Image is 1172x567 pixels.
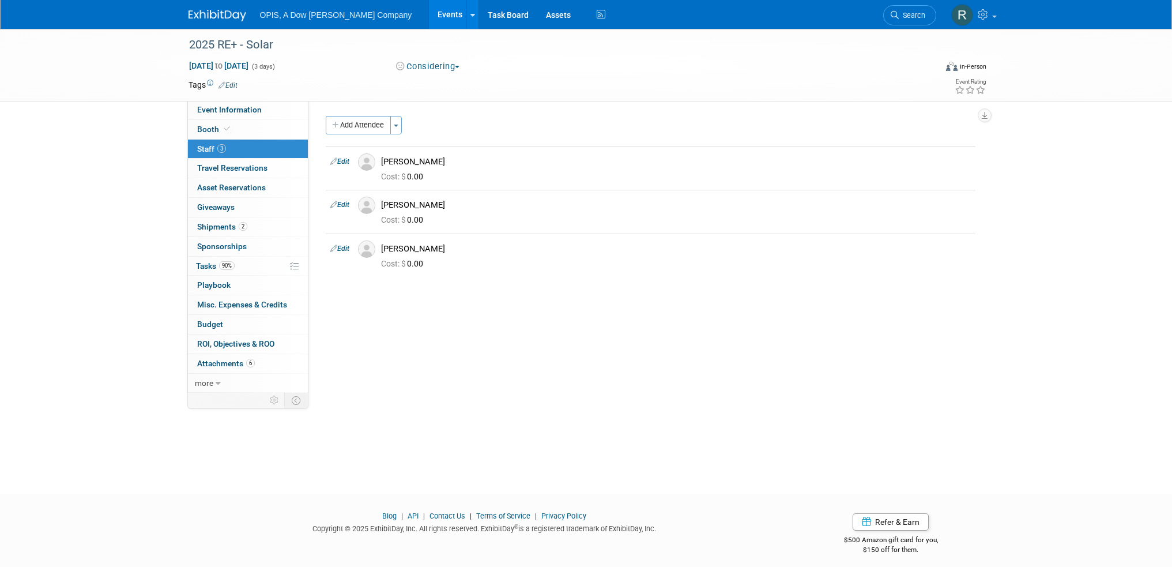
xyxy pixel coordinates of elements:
[381,259,428,268] span: 0.00
[883,5,936,25] a: Search
[868,60,987,77] div: Event Format
[197,280,231,290] span: Playbook
[197,105,262,114] span: Event Information
[197,163,267,172] span: Travel Reservations
[188,295,308,314] a: Misc. Expenses & Credits
[381,172,428,181] span: 0.00
[188,335,308,354] a: ROI, Objectives & ROO
[398,512,406,520] span: |
[197,320,223,329] span: Budget
[798,528,984,554] div: $500 Amazon gift card for you,
[899,11,925,20] span: Search
[197,359,255,368] span: Attachments
[189,521,781,534] div: Copyright © 2025 ExhibitDay, Inc. All rights reserved. ExhibitDay is a registered trademark of Ex...
[197,339,274,348] span: ROI, Objectives & ROO
[381,259,407,268] span: Cost: $
[330,245,349,253] a: Edit
[217,144,226,153] span: 3
[197,222,247,231] span: Shipments
[951,4,973,26] img: Renee Ortner
[284,393,308,408] td: Toggle Event Tabs
[381,172,407,181] span: Cost: $
[188,198,308,217] a: Giveaways
[476,512,530,520] a: Terms of Service
[196,261,235,271] span: Tasks
[189,10,246,21] img: ExhibitDay
[955,79,986,85] div: Event Rating
[420,512,428,520] span: |
[197,125,232,134] span: Booth
[224,126,230,132] i: Booth reservation complete
[197,202,235,212] span: Giveaways
[251,63,275,70] span: (3 days)
[265,393,285,408] td: Personalize Event Tab Strip
[195,378,213,388] span: more
[381,215,428,224] span: 0.00
[260,10,412,20] span: OPIS, A Dow [PERSON_NAME] Company
[188,159,308,178] a: Travel Reservations
[188,120,308,139] a: Booth
[213,61,224,70] span: to
[392,61,464,73] button: Considering
[188,257,308,276] a: Tasks90%
[381,156,971,167] div: [PERSON_NAME]
[946,62,958,71] img: Format-Inperson.png
[188,374,308,393] a: more
[532,512,540,520] span: |
[188,140,308,159] a: Staff3
[330,157,349,166] a: Edit
[185,35,919,55] div: 2025 RE+ - Solar
[188,315,308,334] a: Budget
[408,512,419,520] a: API
[381,215,407,224] span: Cost: $
[188,354,308,373] a: Attachments6
[429,512,465,520] a: Contact Us
[189,79,238,91] td: Tags
[188,217,308,236] a: Shipments2
[381,200,971,211] div: [PERSON_NAME]
[189,61,249,71] span: [DATE] [DATE]
[467,512,474,520] span: |
[197,242,247,251] span: Sponsorships
[514,524,518,530] sup: ®
[246,359,255,367] span: 6
[188,237,308,256] a: Sponsorships
[358,153,375,171] img: Associate-Profile-5.png
[239,222,247,231] span: 2
[381,243,971,254] div: [PERSON_NAME]
[541,512,586,520] a: Privacy Policy
[219,261,235,270] span: 90%
[197,300,287,309] span: Misc. Expenses & Credits
[382,512,397,520] a: Blog
[330,201,349,209] a: Edit
[959,62,986,71] div: In-Person
[798,545,984,555] div: $150 off for them.
[358,197,375,214] img: Associate-Profile-5.png
[197,144,226,153] span: Staff
[188,178,308,197] a: Asset Reservations
[197,183,266,192] span: Asset Reservations
[188,276,308,295] a: Playbook
[326,116,391,134] button: Add Attendee
[218,81,238,89] a: Edit
[358,241,375,258] img: Associate-Profile-5.png
[853,513,929,531] a: Refer & Earn
[188,100,308,119] a: Event Information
